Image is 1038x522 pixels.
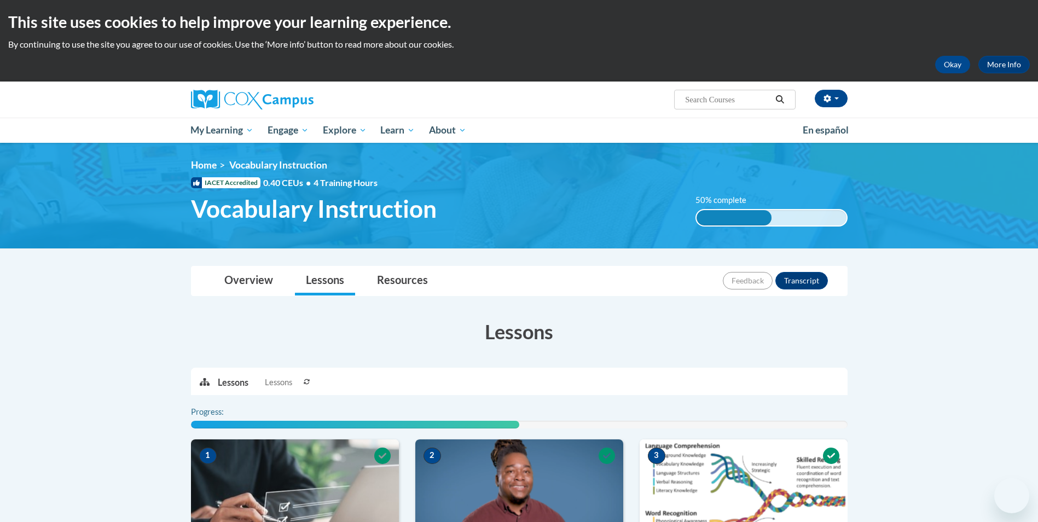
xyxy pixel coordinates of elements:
[218,376,248,388] p: Lessons
[978,56,1030,73] a: More Info
[263,177,314,189] span: 0.40 CEUs
[994,478,1029,513] iframe: Button to launch messaging window
[306,177,311,188] span: •
[380,124,415,137] span: Learn
[935,56,970,73] button: Okay
[373,118,422,143] a: Learn
[815,90,848,107] button: Account Settings
[190,124,253,137] span: My Learning
[8,38,1030,50] p: By continuing to use the site you agree to our use of cookies. Use the ‘More info’ button to read...
[191,318,848,345] h3: Lessons
[803,124,849,136] span: En español
[697,210,772,225] div: 50% complete
[648,448,665,464] span: 3
[314,177,378,188] span: 4 Training Hours
[191,177,260,188] span: IACET Accredited
[775,272,828,289] button: Transcript
[268,124,309,137] span: Engage
[323,124,367,137] span: Explore
[265,376,292,388] span: Lessons
[229,159,327,171] span: Vocabulary Instruction
[429,124,466,137] span: About
[684,93,772,106] input: Search Courses
[366,266,439,295] a: Resources
[199,448,217,464] span: 1
[295,266,355,295] a: Lessons
[213,266,284,295] a: Overview
[191,90,314,109] img: Cox Campus
[191,90,399,109] a: Cox Campus
[424,448,441,464] span: 2
[184,118,261,143] a: My Learning
[191,406,254,418] label: Progress:
[8,11,1030,33] h2: This site uses cookies to help improve your learning experience.
[772,93,788,106] button: Search
[723,272,773,289] button: Feedback
[796,119,856,142] a: En español
[422,118,473,143] a: About
[191,159,217,171] a: Home
[191,194,437,223] span: Vocabulary Instruction
[260,118,316,143] a: Engage
[316,118,374,143] a: Explore
[695,194,758,206] label: 50% complete
[175,118,864,143] div: Main menu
